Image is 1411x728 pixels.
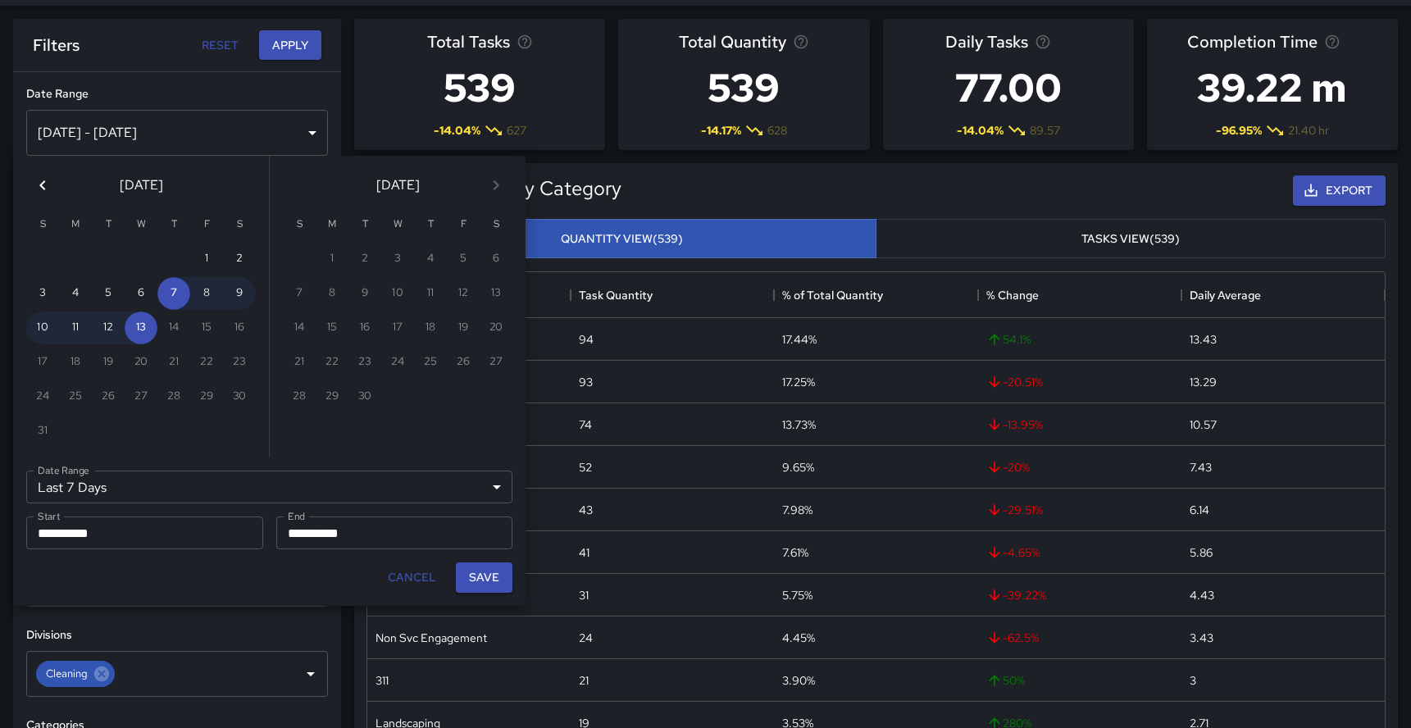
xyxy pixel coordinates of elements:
[61,208,90,241] span: Monday
[59,277,92,310] button: 4
[288,509,305,523] label: End
[192,208,221,241] span: Friday
[381,562,443,593] button: Cancel
[317,208,347,241] span: Monday
[26,471,512,503] div: Last 7 Days
[125,277,157,310] button: 6
[383,208,412,241] span: Wednesday
[38,509,60,523] label: Start
[92,277,125,310] button: 5
[26,312,59,344] button: 10
[223,277,256,310] button: 9
[448,208,478,241] span: Friday
[93,208,123,241] span: Tuesday
[456,562,512,593] button: Save
[92,312,125,344] button: 12
[157,277,190,310] button: 7
[120,174,163,197] span: [DATE]
[350,208,380,241] span: Tuesday
[125,312,157,344] button: 13
[190,243,223,275] button: 1
[416,208,445,241] span: Thursday
[59,312,92,344] button: 11
[159,208,189,241] span: Thursday
[190,277,223,310] button: 8
[38,463,89,477] label: Date Range
[481,208,511,241] span: Saturday
[376,174,420,197] span: [DATE]
[26,169,59,202] button: Previous month
[26,277,59,310] button: 3
[223,243,256,275] button: 2
[284,208,314,241] span: Sunday
[225,208,254,241] span: Saturday
[28,208,57,241] span: Sunday
[126,208,156,241] span: Wednesday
